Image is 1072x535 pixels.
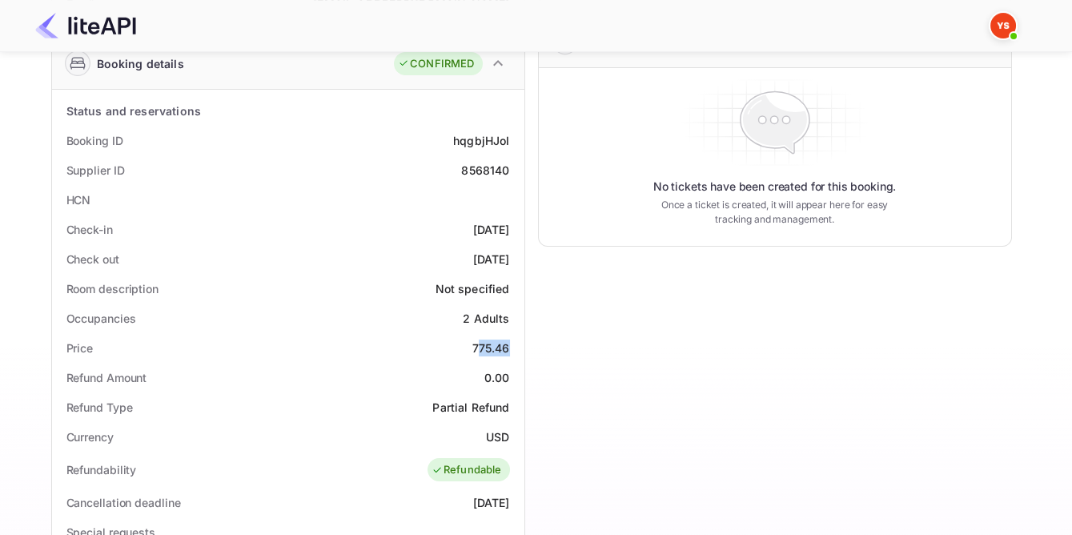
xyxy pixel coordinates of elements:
[436,280,510,297] div: Not specified
[66,132,123,149] div: Booking ID
[432,399,509,416] div: Partial Refund
[398,56,474,72] div: CONFIRMED
[463,310,509,327] div: 2 Adults
[473,221,510,238] div: [DATE]
[473,494,510,511] div: [DATE]
[66,103,201,119] div: Status and reservations
[97,55,184,72] div: Booking details
[66,461,137,478] div: Refundability
[461,162,509,179] div: 8568140
[66,221,113,238] div: Check-in
[484,369,510,386] div: 0.00
[66,399,133,416] div: Refund Type
[66,369,147,386] div: Refund Amount
[66,191,91,208] div: HCN
[648,198,901,227] p: Once a ticket is created, it will appear here for easy tracking and management.
[66,251,119,267] div: Check out
[472,340,510,356] div: 775.46
[990,13,1016,38] img: Yandex Support
[432,462,502,478] div: Refundable
[653,179,897,195] p: No tickets have been created for this booking.
[66,280,159,297] div: Room description
[66,494,181,511] div: Cancellation deadline
[66,310,136,327] div: Occupancies
[66,428,114,445] div: Currency
[473,251,510,267] div: [DATE]
[486,428,509,445] div: USD
[66,340,94,356] div: Price
[35,13,136,38] img: LiteAPI Logo
[66,162,125,179] div: Supplier ID
[453,132,509,149] div: hqgbjHJoI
